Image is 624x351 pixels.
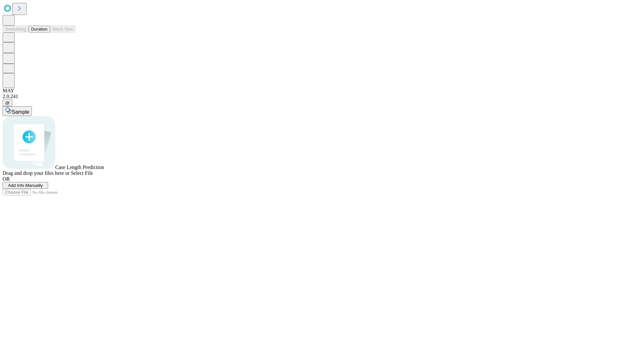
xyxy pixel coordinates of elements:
[50,26,75,32] button: Block Size
[3,99,12,106] button: @
[3,182,48,189] button: Add Info Manually
[5,100,10,105] span: @
[3,26,29,32] button: Smoothing
[3,106,32,116] button: Sample
[12,109,29,115] span: Sample
[3,176,10,182] span: OR
[3,88,621,94] div: MAY
[29,26,50,32] button: Duration
[55,164,104,170] span: Case Length Prediction
[3,94,621,99] div: 2.0.241
[8,183,43,188] span: Add Info Manually
[3,170,70,176] span: Drag and drop your files here or
[71,170,93,176] span: Select File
